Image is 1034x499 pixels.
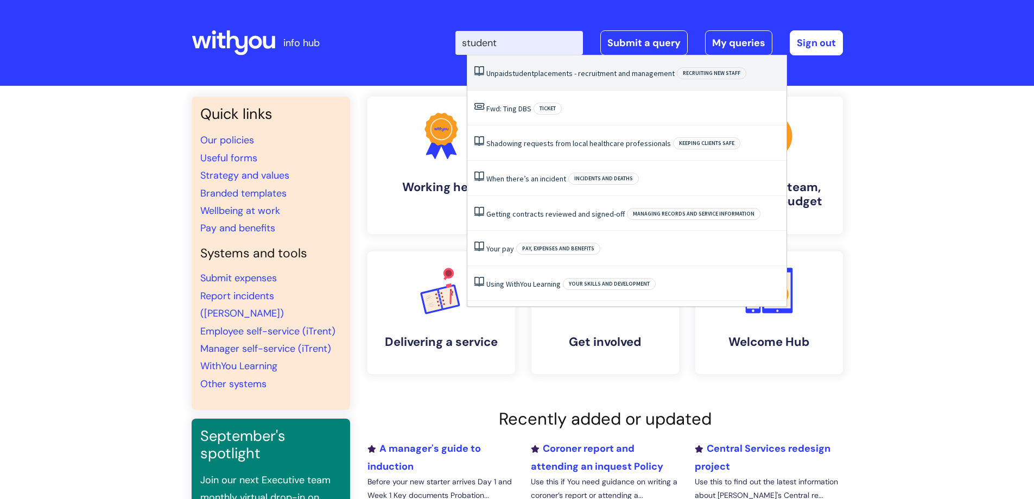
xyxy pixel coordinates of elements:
a: Branded templates [200,187,287,200]
span: Ticket [534,103,562,115]
a: Working here [367,97,515,234]
a: Unpaidstudentplacements - recruitment and management [486,68,675,78]
a: Using WithYou Learning [486,279,561,289]
span: Recruiting new staff [677,67,746,79]
input: Search [455,31,583,55]
a: Submit expenses [200,271,277,285]
a: Wellbeing at work [200,204,280,217]
a: Report incidents ([PERSON_NAME]) [200,289,284,320]
span: Incidents and deaths [568,173,639,185]
span: student [509,68,534,78]
h4: Working here [376,180,506,194]
a: My queries [705,30,772,55]
span: Your skills and development [563,278,656,290]
h2: Recently added or updated [367,409,843,429]
a: When there’s an incident [486,174,566,184]
a: Employee self-service (iTrent) [200,325,335,338]
a: Manager self-service (iTrent) [200,342,331,355]
a: Getting contracts reviewed and signed-off [486,209,625,219]
a: Your pay [486,244,514,254]
a: A manager's guide to induction [367,442,481,472]
a: Coroner report and attending an inquest Policy [531,442,663,472]
h4: Delivering a service [376,335,506,349]
a: Useful forms [200,151,257,165]
a: Central Services redesign project [695,442,830,472]
a: Other systems [200,377,267,390]
h4: Get involved [540,335,670,349]
a: Our policies [200,134,254,147]
p: info hub [283,34,320,52]
h4: Welcome Hub [704,335,834,349]
div: | - [455,30,843,55]
h4: Systems and tools [200,246,341,261]
a: Strategy and values [200,169,289,182]
span: Keeping clients safe [673,137,740,149]
a: Get involved [531,251,679,374]
h3: September's spotlight [200,427,341,463]
span: Managing records and service information [627,208,760,220]
a: WithYou Learning [200,359,277,372]
a: Fwd: Ting DBS [486,104,531,113]
a: Shadowing requests from local healthcare professionals [486,138,671,148]
a: Sign out [790,30,843,55]
a: Pay and benefits [200,222,275,235]
a: Delivering a service [367,251,515,374]
span: Pay, expenses and benefits [516,243,600,255]
a: Welcome Hub [695,251,843,374]
a: Submit a query [600,30,688,55]
h3: Quick links [200,105,341,123]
